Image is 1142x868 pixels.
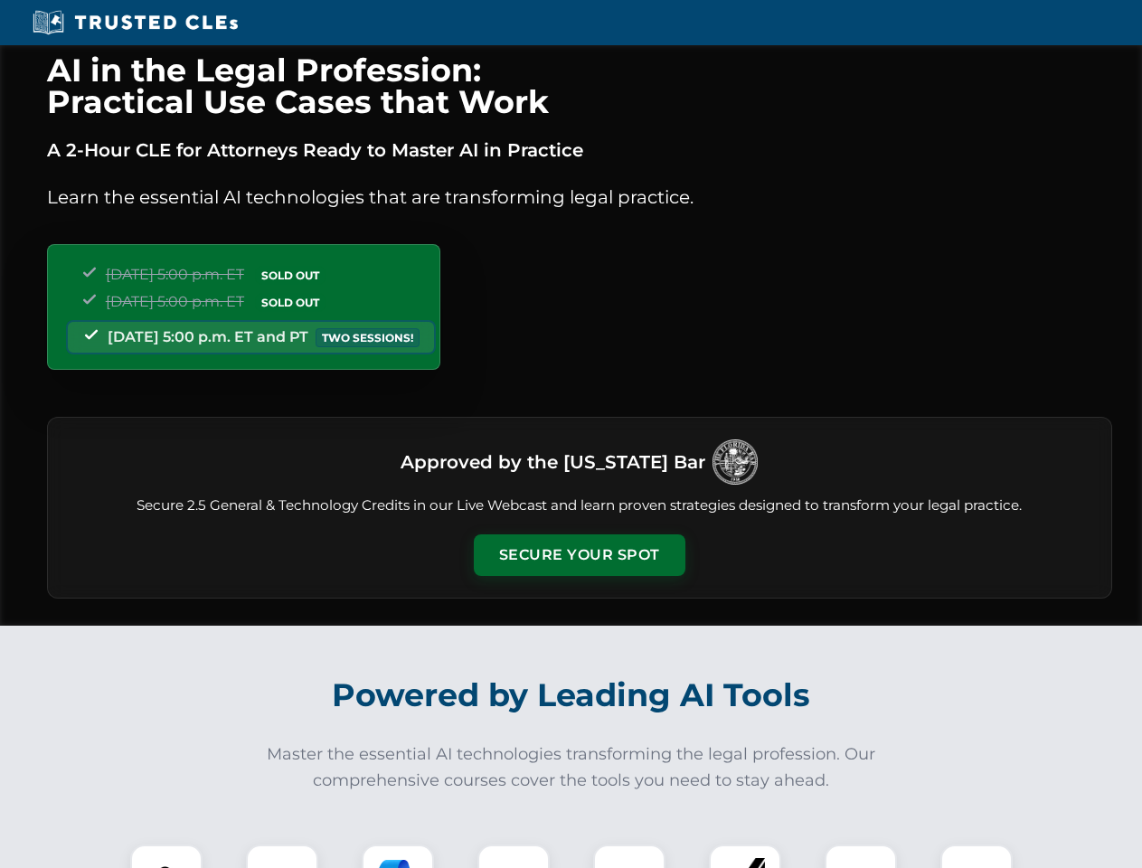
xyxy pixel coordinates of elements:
span: SOLD OUT [255,266,326,285]
span: [DATE] 5:00 p.m. ET [106,293,244,310]
button: Secure Your Spot [474,534,685,576]
img: Logo [713,439,758,485]
span: SOLD OUT [255,293,326,312]
p: Master the essential AI technologies transforming the legal profession. Our comprehensive courses... [255,741,888,794]
p: Secure 2.5 General & Technology Credits in our Live Webcast and learn proven strategies designed ... [70,495,1090,516]
p: Learn the essential AI technologies that are transforming legal practice. [47,183,1112,212]
span: [DATE] 5:00 p.m. ET [106,266,244,283]
h3: Approved by the [US_STATE] Bar [401,446,705,478]
p: A 2-Hour CLE for Attorneys Ready to Master AI in Practice [47,136,1112,165]
h1: AI in the Legal Profession: Practical Use Cases that Work [47,54,1112,118]
img: Trusted CLEs [27,9,243,36]
h2: Powered by Leading AI Tools [71,664,1072,727]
